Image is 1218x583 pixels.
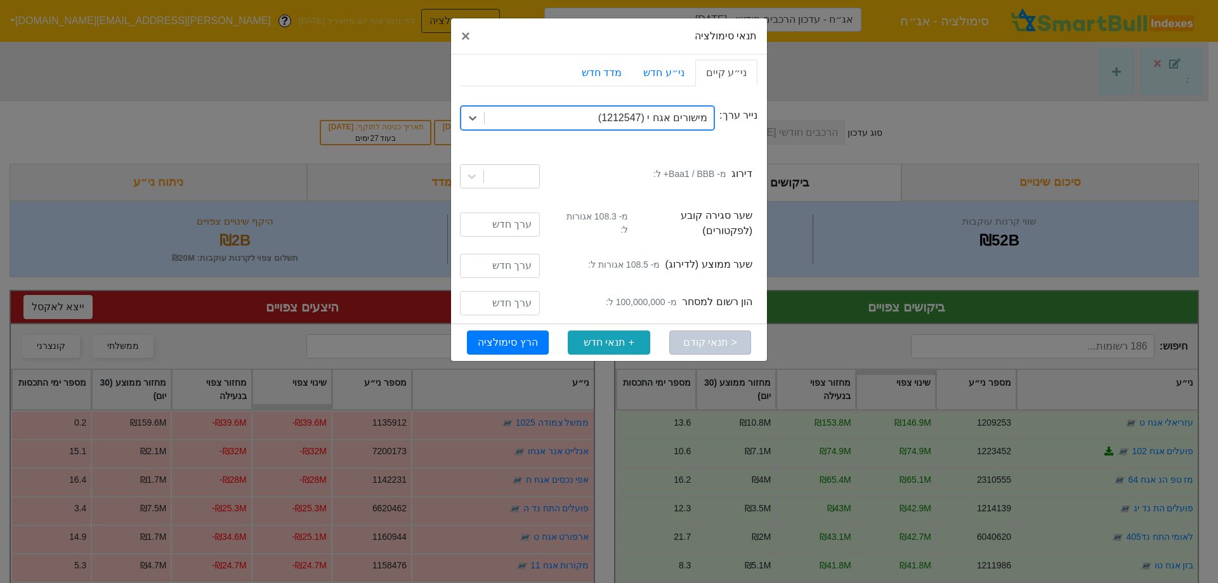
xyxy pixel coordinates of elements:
[568,331,650,355] button: + תנאי חדש
[460,213,540,237] input: ערך חדש
[588,258,660,272] small: מ- 108.5 אגורות ל:
[695,60,757,86] a: ני״ע קיים
[467,331,549,355] button: הרץ סימולציה
[554,208,752,239] label: שער סגירה קובע (לפקטורים)
[451,18,767,55] div: תנאי סימולציה
[598,110,707,126] div: מישורים אגח י (1212547)
[571,60,632,86] a: מדד חדש
[669,331,751,355] button: < תנאי קודם
[632,60,695,86] a: ני״ע חדש
[653,167,726,181] small: מ- Baa1 / BBB+ ל:
[606,296,677,309] small: מ- 100,000,000 ל:
[460,254,540,278] input: ערך חדש
[601,294,752,310] label: הון רשום למסחר
[461,27,470,44] span: ×
[648,166,752,181] label: דירוג
[460,291,540,315] input: ערך חדש
[583,257,752,272] label: שער ממוצע (לדירוג)
[719,108,757,123] label: נייר ערך:
[560,210,628,237] small: מ- 108.3 אגורות ל:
